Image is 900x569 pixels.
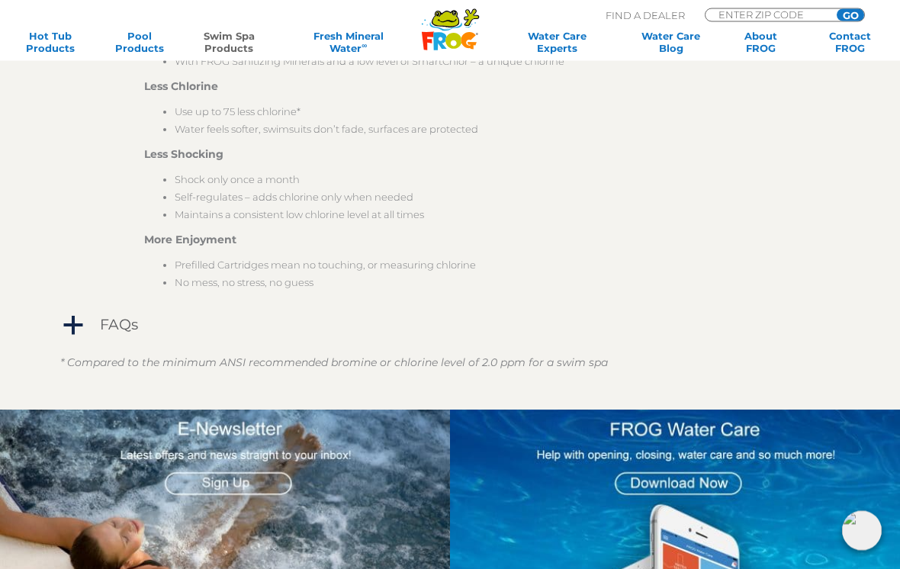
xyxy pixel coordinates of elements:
[175,121,802,139] li: Water feels softer, swimsuits don’t fade, surfaces are protected
[60,356,608,370] em: * Compared to the minimum ANSI recommended bromine or chlorine level of 2.0 ppm for a swim spa
[175,189,802,207] li: Self-regulates – adds chlorine only when needed
[726,30,796,54] a: AboutFROG
[144,148,223,162] strong: Less Shocking
[60,313,840,338] a: a FAQs
[144,233,236,247] strong: More Enjoyment
[498,30,616,54] a: Water CareExperts
[837,9,864,21] input: GO
[194,30,264,54] a: Swim SpaProducts
[842,511,882,551] img: openIcon
[175,257,802,275] li: Prefilled Cartridges mean no touching, or measuring chlorine
[104,30,174,54] a: PoolProducts
[284,30,413,54] a: Fresh MineralWater∞
[100,317,138,334] h4: FAQs
[717,9,820,20] input: Zip Code Form
[62,315,85,338] span: a
[175,104,802,121] li: Use up to 75 less chlorine*
[175,275,802,292] li: No mess, no stress, no guess
[362,41,367,50] sup: ∞
[606,8,685,22] p: Find A Dealer
[144,80,218,94] strong: Less Chlorine
[175,207,802,224] li: Maintains a consistent low chlorine level at all times
[175,172,802,189] li: Shock only once a month
[15,30,85,54] a: Hot TubProducts
[815,30,885,54] a: ContactFROG
[636,30,706,54] a: Water CareBlog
